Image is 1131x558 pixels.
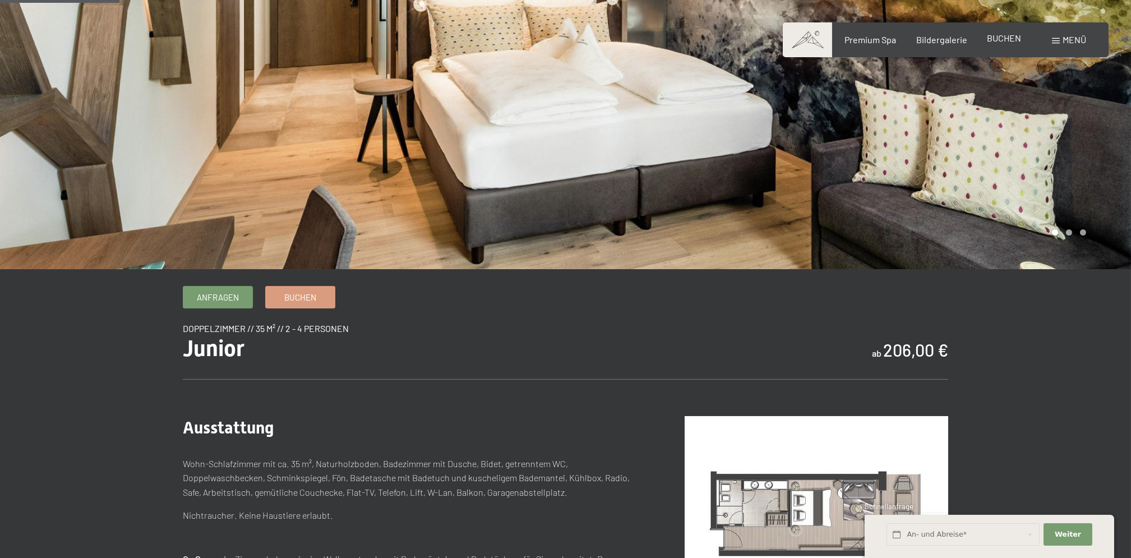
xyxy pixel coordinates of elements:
[183,323,349,334] span: Doppelzimmer // 35 m² // 2 - 4 Personen
[183,335,244,362] span: Junior
[883,340,948,360] b: 206,00 €
[865,502,913,511] span: Schnellanfrage
[1063,34,1086,45] span: Menü
[844,34,896,45] a: Premium Spa
[872,348,881,358] span: ab
[284,292,316,303] span: Buchen
[1044,523,1092,546] button: Weiter
[987,33,1021,43] a: BUCHEN
[183,456,640,500] p: Wohn-Schlafzimmer mit ca. 35 m², Naturholzboden, Badezimmer mit Dusche, Bidet, getrenntem WC, Dop...
[183,287,252,308] a: Anfragen
[197,292,239,303] span: Anfragen
[183,508,640,523] p: Nichtraucher. Keine Haustiere erlaubt.
[183,418,274,437] span: Ausstattung
[916,34,967,45] a: Bildergalerie
[266,287,335,308] a: Buchen
[1055,529,1081,539] span: Weiter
